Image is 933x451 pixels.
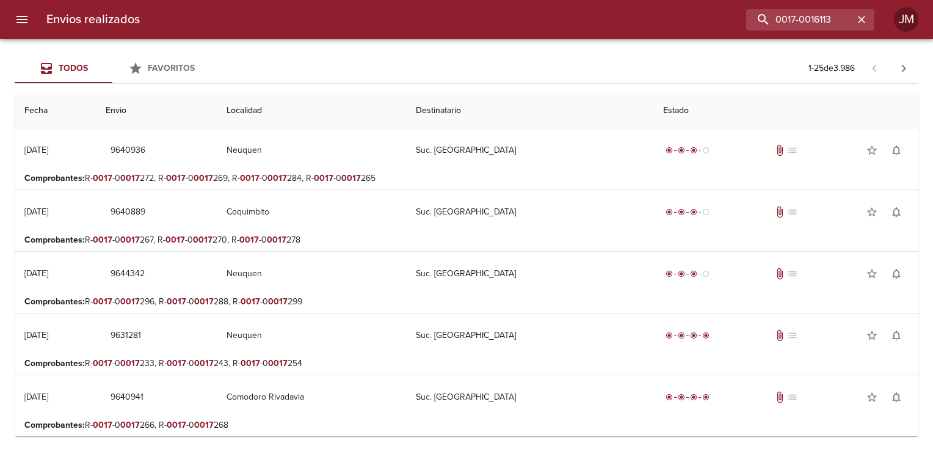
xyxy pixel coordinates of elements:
[702,147,710,154] span: radio_button_unchecked
[890,206,902,218] span: notifications_none
[194,173,213,183] em: 0017
[93,296,112,307] em: 0017
[106,139,150,162] button: 9640936
[746,9,854,31] input: buscar
[120,296,140,307] em: 0017
[93,173,112,183] em: 0017
[663,329,712,342] div: Entregado
[666,332,673,339] span: radio_button_checked
[314,173,333,183] em: 0017
[93,358,112,369] em: 0017
[239,235,259,245] em: 0017
[406,190,654,234] td: Suc. [GEOGRAPHIC_DATA]
[690,332,697,339] span: radio_button_checked
[774,268,786,280] span: Tiene documentos adjuntos
[866,268,878,280] span: star_border
[341,173,361,183] em: 0017
[106,386,148,409] button: 9640941
[241,358,260,369] em: 0017
[241,296,260,307] em: 0017
[59,63,88,73] span: Todos
[106,263,150,285] button: 9644342
[93,235,112,245] em: 0017
[267,173,287,183] em: 0017
[678,270,685,277] span: radio_button_checked
[24,173,85,183] b: Comprobantes :
[24,358,85,369] b: Comprobantes :
[808,62,855,75] p: 1 - 25 de 3.986
[860,200,884,224] button: Agregar a favoritos
[217,190,406,234] td: Coquimbito
[167,420,186,430] em: 0017
[217,128,406,172] td: Neuquen
[24,296,85,307] b: Comprobantes :
[678,394,685,401] span: radio_button_checked
[111,266,145,282] span: 9644342
[702,270,710,277] span: radio_button_unchecked
[193,235,212,245] em: 0017
[678,147,685,154] span: radio_button_checked
[24,207,48,217] div: [DATE]
[24,235,85,245] b: Comprobantes :
[690,147,697,154] span: radio_button_checked
[860,138,884,163] button: Agregar a favoritos
[120,420,140,430] em: 0017
[866,144,878,156] span: star_border
[406,128,654,172] td: Suc. [GEOGRAPHIC_DATA]
[406,252,654,296] td: Suc. [GEOGRAPHIC_DATA]
[866,391,878,403] span: star_border
[884,385,909,409] button: Activar notificaciones
[217,252,406,296] td: Neuquen
[866,206,878,218] span: star_border
[702,394,710,401] span: radio_button_checked
[663,144,712,156] div: En viaje
[194,420,214,430] em: 0017
[406,94,654,128] th: Destinatario
[860,385,884,409] button: Agregar a favoritos
[7,5,37,34] button: menu
[24,268,48,279] div: [DATE]
[890,329,902,342] span: notifications_none
[24,358,909,370] p: R- -0 233, R- -0 243, R- -0 254
[15,94,96,128] th: Fecha
[890,391,902,403] span: notifications_none
[120,173,140,183] em: 0017
[678,332,685,339] span: radio_button_checked
[194,358,214,369] em: 0017
[774,144,786,156] span: Tiene documentos adjuntos
[666,394,673,401] span: radio_button_checked
[786,144,798,156] span: No tiene pedido asociado
[240,173,260,183] em: 0017
[111,328,141,343] span: 9631281
[24,145,48,155] div: [DATE]
[217,313,406,358] td: Neuquen
[106,324,146,347] button: 9631281
[106,201,150,224] button: 9640889
[194,296,214,307] em: 0017
[884,138,909,163] button: Activar notificaciones
[653,94,918,128] th: Estado
[774,329,786,342] span: Tiene documentos adjuntos
[860,323,884,348] button: Agregar a favoritos
[406,313,654,358] td: Suc. [GEOGRAPHIC_DATA]
[167,358,186,369] em: 0017
[111,143,145,158] span: 9640936
[148,63,195,73] span: Favoritos
[690,394,697,401] span: radio_button_checked
[666,208,673,216] span: radio_button_checked
[217,375,406,419] td: Comodoro Rivadavia
[786,206,798,218] span: No tiene pedido asociado
[690,208,697,216] span: radio_button_checked
[166,173,186,183] em: 0017
[120,358,140,369] em: 0017
[15,54,210,83] div: Tabs Envios
[268,296,288,307] em: 0017
[786,329,798,342] span: No tiene pedido asociado
[46,10,140,29] h6: Envios realizados
[165,235,185,245] em: 0017
[690,270,697,277] span: radio_button_checked
[267,235,286,245] em: 0017
[894,7,918,32] div: JM
[268,358,288,369] em: 0017
[24,392,48,402] div: [DATE]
